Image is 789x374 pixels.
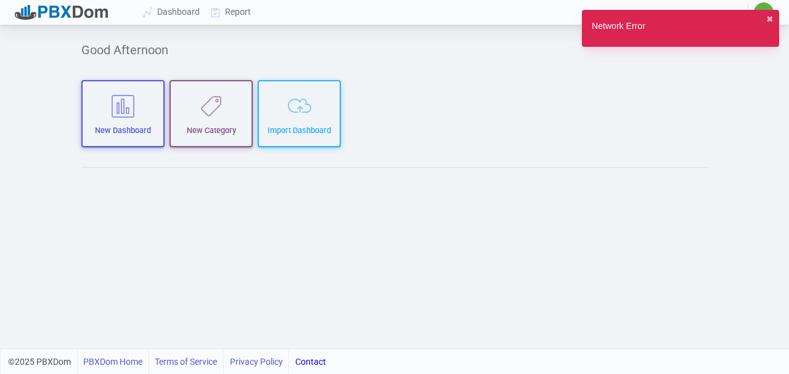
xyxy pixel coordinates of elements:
span: ✷ [761,9,767,16]
button: ✷ [753,2,774,23]
a: Dashboard [138,1,206,23]
h5: Good Afternoon [81,43,707,57]
a: Contact [295,349,326,374]
button: Import Dashboard [258,80,341,147]
a: Privacy Policy [230,349,283,374]
div: Network Error [592,20,645,37]
button: New Dashboard [81,80,165,147]
button: close [766,13,774,26]
div: ©2025 PBXDom [8,349,326,374]
button: New Category [170,80,253,147]
a: Terms of Service [155,349,217,374]
a: PBXDom Home [83,349,142,374]
a: Report [206,1,257,23]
